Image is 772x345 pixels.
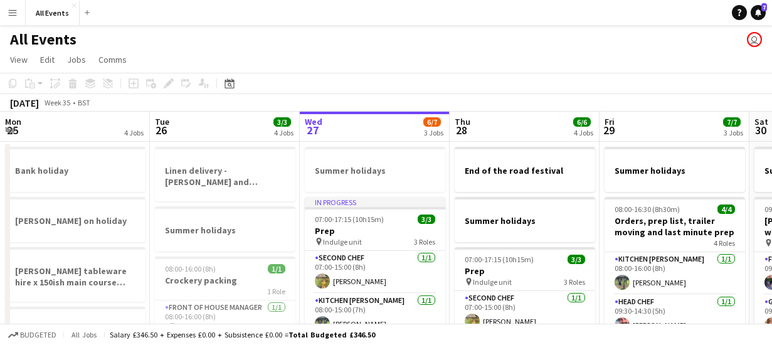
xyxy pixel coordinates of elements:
a: Edit [35,51,60,68]
div: 4 Jobs [274,128,293,137]
span: 08:00-16:30 (8h30m) [615,204,680,214]
div: In progress [305,197,445,207]
span: 27 [303,123,322,137]
a: Comms [93,51,132,68]
div: Salary £346.50 + Expenses £0.00 + Subsistence £0.00 = [110,330,375,339]
h3: [PERSON_NAME] on holiday [5,215,145,226]
span: 3 Roles [564,277,585,287]
span: 30 [753,123,768,137]
app-card-role: Kitchen [PERSON_NAME]1/108:00-15:00 (7h)[PERSON_NAME] [305,294,445,336]
span: 3/3 [568,255,585,264]
span: Wed [305,116,322,127]
app-card-role: Kitchen [PERSON_NAME]1/108:00-16:00 (8h)[PERSON_NAME] [605,252,745,295]
span: 08:00-16:00 (8h) [165,264,216,273]
app-job-card: [PERSON_NAME] on holiday [5,197,145,242]
div: 4 Jobs [574,128,593,137]
span: 1/1 [268,264,285,273]
span: Indulge unit [323,237,362,247]
span: 6/7 [423,117,441,127]
span: Indulge unit [473,277,512,287]
span: Thu [455,116,470,127]
span: 6/6 [573,117,591,127]
div: 3 Jobs [424,128,443,137]
span: 4 Roles [714,238,735,248]
span: Fri [605,116,615,127]
h3: Crockery packing [155,275,295,286]
span: 1 Role [267,287,285,296]
app-job-card: Summer holidays [455,197,595,242]
app-job-card: Summer holidays [155,206,295,252]
span: 7/7 [723,117,741,127]
app-job-card: Summer holidays [305,147,445,192]
app-job-card: End of the road festival [455,147,595,192]
span: All jobs [69,330,99,339]
h3: [PERSON_NAME] tableware hire x 150ish main course plates, water tumblers, white wine glasses, hi-... [5,265,145,288]
h3: Linen delivery - [PERSON_NAME] and [PERSON_NAME] / [PERSON_NAME] [155,165,295,188]
div: 4 Jobs [124,128,144,137]
h1: All Events [10,30,77,49]
button: All Events [26,1,80,25]
h3: End of the road festival [455,165,595,176]
app-job-card: Bank holiday [5,147,145,192]
span: Edit [40,54,55,65]
span: View [10,54,28,65]
span: Total Budgeted £346.50 [288,330,375,339]
app-card-role: Second Chef1/107:00-15:00 (8h)[PERSON_NAME] [305,251,445,294]
app-job-card: Linen delivery - [PERSON_NAME] and [PERSON_NAME] / [PERSON_NAME] [155,147,295,201]
span: 26 [153,123,169,137]
span: 29 [603,123,615,137]
button: Budgeted [6,328,58,342]
h3: Prep [305,225,445,236]
h3: Summer holidays [455,215,595,226]
a: View [5,51,33,68]
span: Tue [155,116,169,127]
div: BST [78,98,90,107]
app-card-role: Head Chef1/109:30-14:30 (5h)[PERSON_NAME] [605,295,745,337]
span: Week 35 [41,98,73,107]
app-user-avatar: Lucy Hinks [747,32,762,47]
h3: Orders, prep list, trailer moving and last minute prep [605,215,745,238]
span: Mon [5,116,21,127]
div: 3 Jobs [724,128,743,137]
app-job-card: Summer holidays [605,147,745,192]
h3: Prep [455,265,595,277]
span: Budgeted [20,331,56,339]
span: Comms [98,54,127,65]
h3: Summer holidays [305,165,445,176]
app-job-card: [PERSON_NAME] tableware hire x 150ish main course plates, water tumblers, white wine glasses, hi-... [5,247,145,302]
span: 28 [453,123,470,137]
span: 25 [3,123,21,137]
span: 3 Roles [414,237,435,247]
h3: Bank holiday [5,165,145,176]
span: 7 [761,3,767,11]
a: 7 [751,5,766,20]
h3: Summer holidays [155,225,295,236]
app-card-role: Front of House Manager1/108:00-16:00 (8h)[PERSON_NAME] [155,300,295,343]
span: 3/3 [418,215,435,224]
span: Jobs [67,54,86,65]
span: 4/4 [717,204,735,214]
span: 3/3 [273,117,291,127]
span: 07:00-17:15 (10h15m) [315,215,384,224]
app-card-role: Second Chef1/107:00-15:00 (8h)[PERSON_NAME] [455,291,595,334]
span: Sat [754,116,768,127]
app-job-card: 08:00-16:00 (8h)1/1Crockery packing1 RoleFront of House Manager1/108:00-16:00 (8h)[PERSON_NAME] [155,257,295,343]
div: [DATE] [10,97,39,109]
span: 07:00-17:15 (10h15m) [465,255,534,264]
h3: Summer holidays [605,165,745,176]
a: Jobs [62,51,91,68]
